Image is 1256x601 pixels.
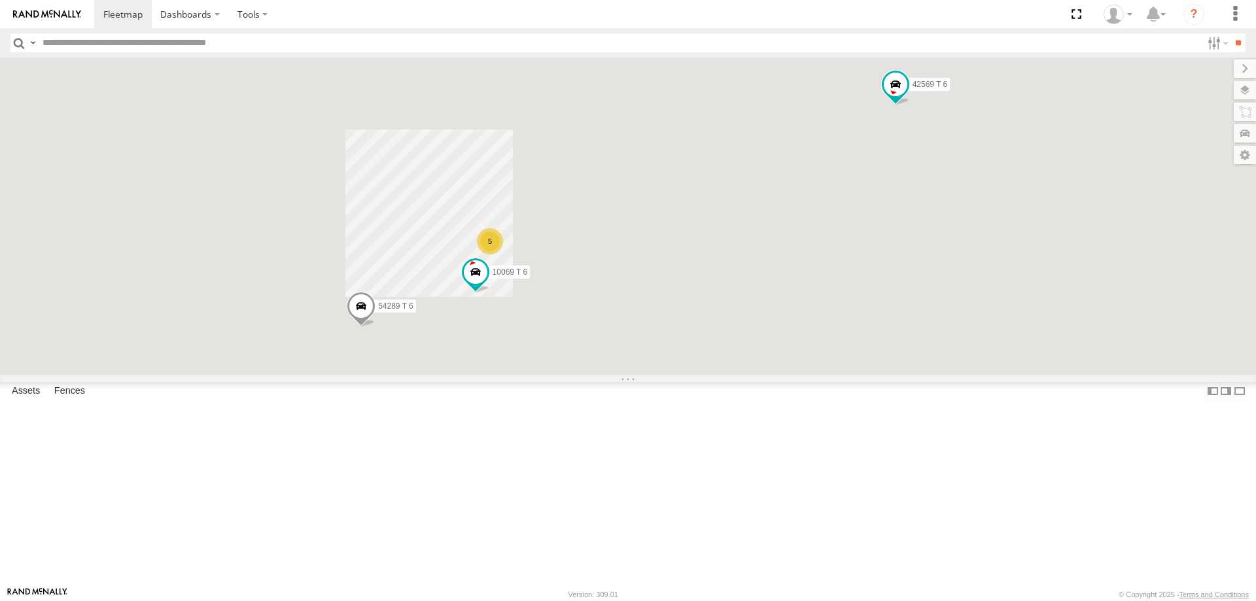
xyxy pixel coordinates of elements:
[1234,146,1256,164] label: Map Settings
[913,80,948,89] span: 42569 T 6
[27,33,38,52] label: Search Query
[1183,4,1204,25] i: ?
[1206,382,1219,401] label: Dock Summary Table to the Left
[378,301,413,311] span: 54289 T 6
[13,10,81,19] img: rand-logo.svg
[1233,382,1246,401] label: Hide Summary Table
[7,588,67,601] a: Visit our Website
[1099,5,1137,24] div: Branch Tanger
[477,228,503,254] div: 5
[568,591,618,598] div: Version: 309.01
[5,382,46,400] label: Assets
[48,382,92,400] label: Fences
[1202,33,1230,52] label: Search Filter Options
[1119,591,1249,598] div: © Copyright 2025 -
[1219,382,1232,401] label: Dock Summary Table to the Right
[493,267,528,277] span: 10069 T 6
[1179,591,1249,598] a: Terms and Conditions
